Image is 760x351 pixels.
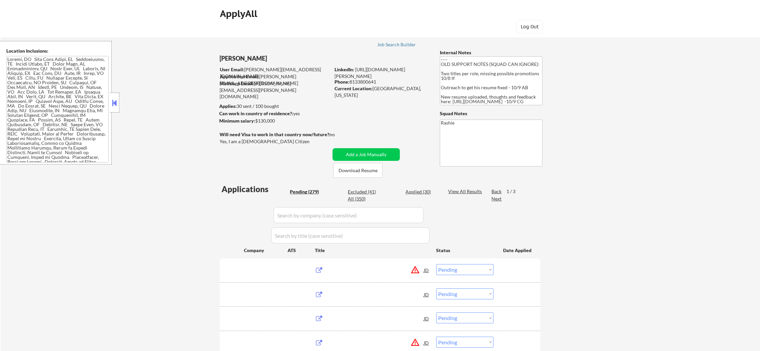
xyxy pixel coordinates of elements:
[220,81,254,86] strong: Mailslurp Email:
[423,312,430,324] div: JD
[335,79,350,85] strong: Phone:
[220,66,330,79] div: [PERSON_NAME][EMAIL_ADDRESS][DOMAIN_NAME]
[274,207,423,223] input: Search by company (case sensitive)
[220,73,330,86] div: [PERSON_NAME][EMAIL_ADDRESS][DOMAIN_NAME]
[436,244,493,256] div: Status
[330,131,349,138] div: no
[333,163,382,178] button: Download Resume
[423,264,430,276] div: JD
[271,227,429,243] input: Search by title (case sensitive)
[6,48,109,54] div: Location Inclusions:
[222,185,288,193] div: Applications
[410,338,420,347] button: warning_amber
[219,103,237,109] strong: Applies:
[219,103,330,110] div: 30 sent / 100 bought
[220,8,259,19] div: ApplyAll
[220,54,357,63] div: [PERSON_NAME]
[288,247,315,254] div: ATS
[410,265,420,274] button: warning_amber
[506,188,522,195] div: 1 / 3
[405,188,439,195] div: Applied (30)
[220,132,331,137] strong: Will need Visa to work in that country now/future?:
[377,42,416,47] div: Job Search Builder
[335,85,429,98] div: [GEOGRAPHIC_DATA], [US_STATE]
[448,188,484,195] div: View All Results
[516,20,543,33] button: Log Out
[219,118,330,124] div: $130,000
[220,74,259,79] strong: Application Email:
[220,80,330,100] div: [PERSON_NAME][EMAIL_ADDRESS][PERSON_NAME][DOMAIN_NAME]
[219,118,255,124] strong: Minimum salary:
[290,188,323,195] div: Pending (279)
[333,148,400,161] button: Add a Job Manually
[491,188,502,195] div: Back
[244,247,288,254] div: Company
[219,111,293,116] strong: Can work in country of residence?:
[335,67,405,79] a: [URL][DOMAIN_NAME][PERSON_NAME]
[423,288,430,300] div: JD
[335,79,429,85] div: 8133800641
[219,110,328,117] div: yes
[440,49,542,56] div: Internal Notes
[491,195,502,202] div: Next
[440,110,542,117] div: Squad Notes
[315,247,430,254] div: Title
[335,67,354,72] strong: LinkedIn:
[220,67,244,72] strong: User Email:
[423,337,430,349] div: JD
[377,42,416,49] a: Job Search Builder
[503,247,532,254] div: Date Applied
[220,138,332,145] div: Yes, I am a [DEMOGRAPHIC_DATA] Citizen
[348,188,381,195] div: Excluded (41)
[348,195,381,202] div: All (350)
[335,86,373,91] strong: Current Location:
